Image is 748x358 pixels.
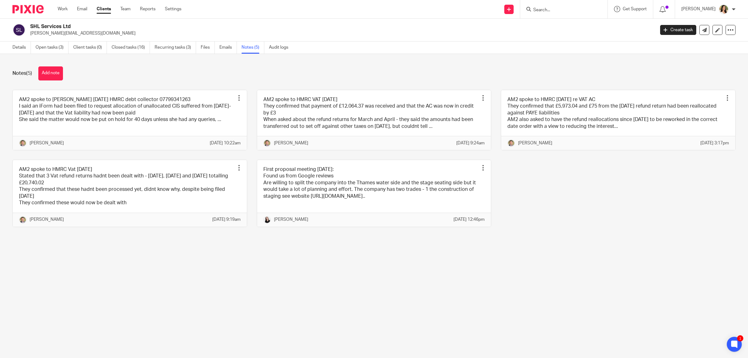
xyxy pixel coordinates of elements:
span: Get Support [623,7,647,11]
p: [PERSON_NAME] [274,216,308,223]
p: [DATE] 10:22am [210,140,241,146]
p: [PERSON_NAME] [30,140,64,146]
div: 1 [737,335,743,341]
input: Search [533,7,589,13]
p: [DATE] 12:46pm [453,216,485,223]
a: Email [77,6,87,12]
a: Emails [219,41,237,54]
p: [DATE] 3:17pm [700,140,729,146]
img: High%20Res%20Andrew%20Price%20Accountants_Poppy%20Jakes%20photography-1118.jpg [263,139,271,147]
p: [PERSON_NAME][EMAIL_ADDRESS][DOMAIN_NAME] [30,30,651,36]
h1: Notes [12,70,32,77]
p: [DATE] 9:19am [212,216,241,223]
p: [PERSON_NAME] [274,140,308,146]
button: Add note [38,66,63,80]
img: High%20Res%20Andrew%20Price%20Accountants_Poppy%20Jakes%20photography-1118.jpg [507,139,515,147]
a: Reports [140,6,156,12]
span: (5) [26,71,32,76]
img: High%20Res%20Andrew%20Price%20Accountants_Poppy%20Jakes%20photography-1118.jpg [19,216,26,224]
a: Clients [97,6,111,12]
a: Settings [165,6,181,12]
a: Notes (5) [242,41,264,54]
a: Team [120,6,131,12]
img: High%20Res%20Andrew%20Price%20Accountants_Poppy%20Jakes%20photography-1153.jpg [719,4,729,14]
img: svg%3E [12,23,26,36]
p: [PERSON_NAME] [518,140,552,146]
h2: SHL Services Ltd [30,23,527,30]
p: [PERSON_NAME] [681,6,716,12]
a: Work [58,6,68,12]
a: Create task [660,25,696,35]
p: [DATE] 9:24am [456,140,485,146]
a: Open tasks (3) [36,41,69,54]
img: High%20Res%20Andrew%20Price%20Accountants_Poppy%20Jakes%20photography-1118.jpg [19,139,26,147]
img: Pixie [12,5,44,13]
a: Client tasks (0) [73,41,107,54]
img: HR%20Andrew%20Price_Molly_Poppy%20Jakes%20Photography-7.jpg [263,216,271,224]
a: Closed tasks (16) [112,41,150,54]
a: Audit logs [269,41,293,54]
p: [PERSON_NAME] [30,216,64,223]
a: Recurring tasks (3) [155,41,196,54]
a: Files [201,41,215,54]
a: Details [12,41,31,54]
